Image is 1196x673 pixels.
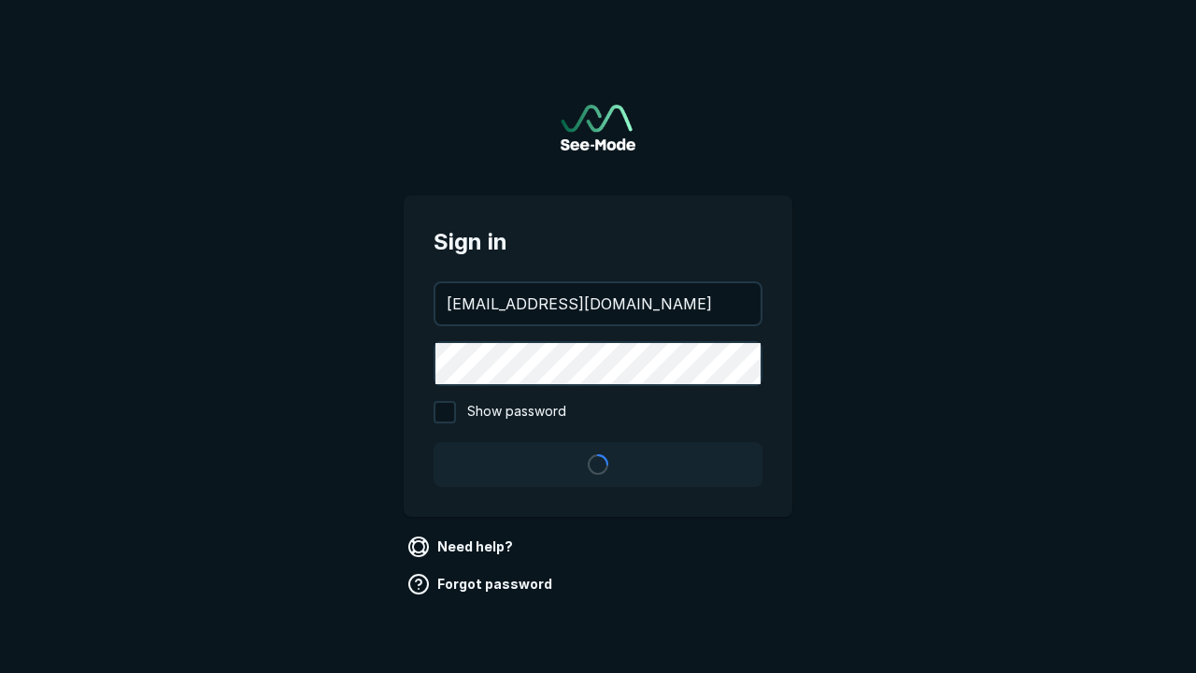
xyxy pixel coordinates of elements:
span: Show password [467,401,566,423]
a: Go to sign in [561,105,635,150]
a: Forgot password [404,569,560,599]
span: Sign in [434,225,762,259]
input: your@email.com [435,283,761,324]
a: Need help? [404,532,520,562]
img: See-Mode Logo [561,105,635,150]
